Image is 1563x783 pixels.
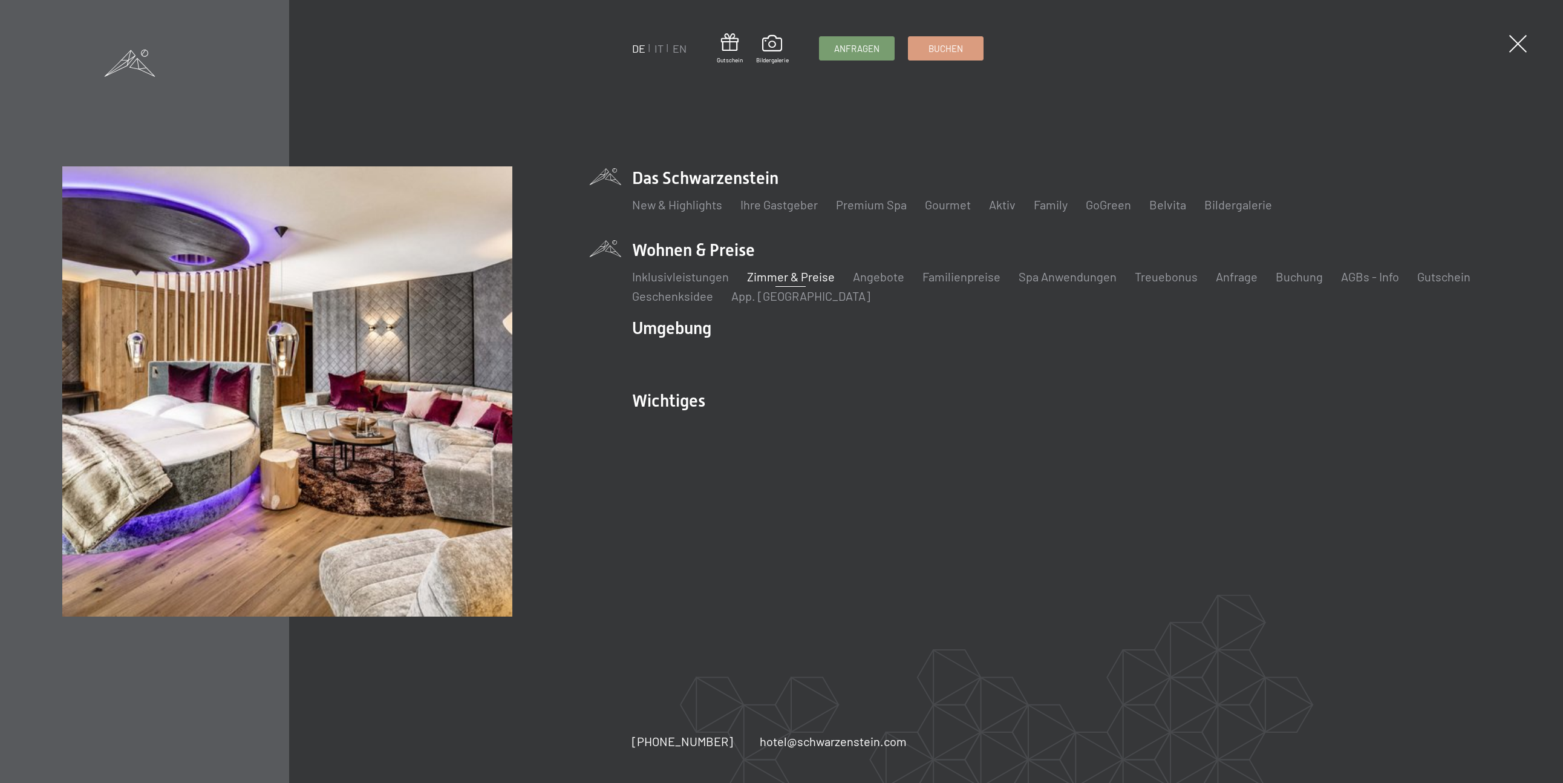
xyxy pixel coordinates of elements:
a: Angebote [853,269,904,284]
a: Treuebonus [1135,269,1198,284]
a: AGBs - Info [1341,269,1399,284]
a: GoGreen [1086,197,1131,212]
a: Buchung [1276,269,1323,284]
a: [PHONE_NUMBER] [632,733,733,750]
a: Bildergalerie [756,35,789,64]
img: Wellnesshotel Südtirol SCHWARZENSTEIN - Wellnessurlaub in den Alpen [62,166,512,617]
a: EN [673,42,687,55]
span: Bildergalerie [756,56,789,64]
a: IT [654,42,664,55]
a: Zimmer & Preise [747,269,835,284]
a: Bildergalerie [1204,197,1272,212]
a: Premium Spa [836,197,907,212]
a: Belvita [1149,197,1186,212]
a: App. [GEOGRAPHIC_DATA] [731,289,870,303]
a: New & Highlights [632,197,722,212]
a: Spa Anwendungen [1019,269,1117,284]
a: Anfrage [1216,269,1258,284]
span: Buchen [928,42,963,55]
a: DE [632,42,645,55]
a: Gutschein [1417,269,1470,284]
a: Anfragen [820,37,894,60]
a: Ihre Gastgeber [740,197,818,212]
a: hotel@schwarzenstein.com [760,733,907,750]
span: [PHONE_NUMBER] [632,734,733,749]
span: Gutschein [717,56,743,64]
a: Gourmet [925,197,971,212]
a: Buchen [909,37,983,60]
a: Gutschein [717,33,743,64]
a: Aktiv [989,197,1016,212]
a: Inklusivleistungen [632,269,729,284]
a: Family [1034,197,1068,212]
a: Geschenksidee [632,289,713,303]
span: Anfragen [834,42,879,55]
a: Familienpreise [922,269,1000,284]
